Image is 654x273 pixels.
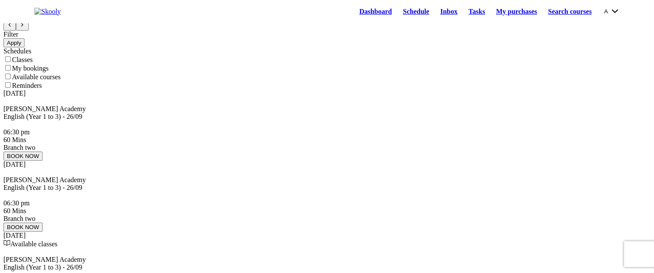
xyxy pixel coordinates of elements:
label: My bookings [12,65,49,72]
div: 60 Mins [3,137,651,145]
div: 06:30 pm [3,201,651,209]
div: [PERSON_NAME] Academy [3,105,651,113]
div: Available classes [3,241,651,250]
img: 201901030925100390115797967570078740948853453608202510031206598966146726461857.jpeg [3,192,10,199]
div: [PERSON_NAME] Academy [3,257,651,265]
div: [DATE] [3,161,651,169]
a: Schedule [397,6,435,18]
button: chevron back outline [3,21,16,30]
ion-icon: book outline [3,241,10,248]
div: English (Year 1 to 3) - 26/09 [3,113,651,121]
div: Branch two [3,145,651,152]
button: BOOK NOW [3,224,43,233]
div: English (Year 1 to 3) - 26/09 [3,185,651,192]
a: Dashboard [354,6,397,18]
div: Branch two [3,217,651,224]
div: Filter [3,31,651,38]
a: Tasks [463,6,491,18]
a: My purchases [491,6,543,18]
ion-icon: chevron back outline [7,22,12,28]
div: [PERSON_NAME] Academy [3,177,651,185]
div: [DATE] [3,90,651,97]
label: Available courses [12,73,61,81]
label: Reminders [12,82,42,89]
img: Skooly [34,8,61,16]
a: Search courses [543,6,597,18]
img: 201901030925100390115797967570078740948853453608202510031206598966146726461857.jpeg [3,121,10,127]
div: 06:30 pm [3,129,651,137]
div: Schedules [3,47,651,55]
div: [DATE] [3,233,651,241]
button: Achevron down outline [604,6,620,16]
button: BOOK NOW [3,152,43,161]
ion-icon: chevron forward outline [19,22,25,28]
div: 60 Mins [3,209,651,217]
button: Apply [3,38,25,47]
button: chevron forward outline [16,21,28,30]
label: Classes [12,56,33,63]
div: English (Year 1 to 3) - 26/09 [3,265,651,273]
a: Inbox [435,6,463,18]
